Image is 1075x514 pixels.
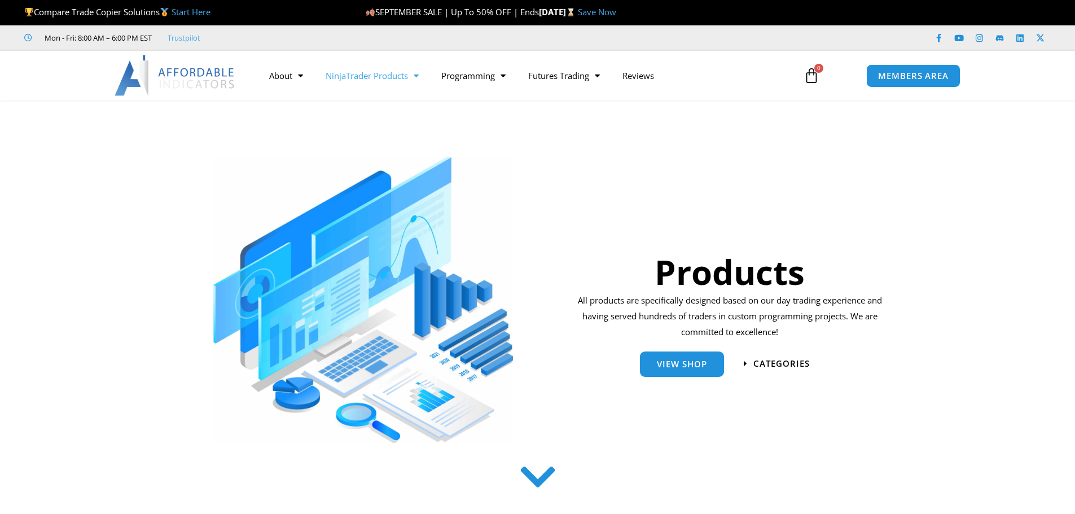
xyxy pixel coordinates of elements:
img: ProductsSection scaled | Affordable Indicators – NinjaTrader [213,157,513,443]
span: Mon - Fri: 8:00 AM – 6:00 PM EST [42,31,152,45]
h1: Products [574,248,886,296]
img: 🍂 [366,8,375,16]
a: Futures Trading [517,63,611,89]
a: Reviews [611,63,665,89]
strong: [DATE] [539,6,578,17]
img: 🥇 [160,8,169,16]
a: MEMBERS AREA [866,64,960,87]
a: Trustpilot [168,31,200,45]
span: 0 [814,64,823,73]
img: LogoAI | Affordable Indicators – NinjaTrader [115,55,236,96]
a: categories [744,359,810,368]
a: Start Here [172,6,210,17]
a: About [258,63,314,89]
span: MEMBERS AREA [878,72,949,80]
a: NinjaTrader Products [314,63,430,89]
a: Save Now [578,6,616,17]
a: Programming [430,63,517,89]
img: 🏆 [25,8,33,16]
nav: Menu [258,63,791,89]
img: ⌛ [567,8,575,16]
span: View Shop [657,360,707,368]
span: SEPTEMBER SALE | Up To 50% OFF | Ends [366,6,539,17]
span: categories [753,359,810,368]
span: Compare Trade Copier Solutions [24,6,210,17]
a: View Shop [640,352,724,377]
p: All products are specifically designed based on our day trading experience and having served hund... [574,293,886,340]
a: 0 [787,59,836,92]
